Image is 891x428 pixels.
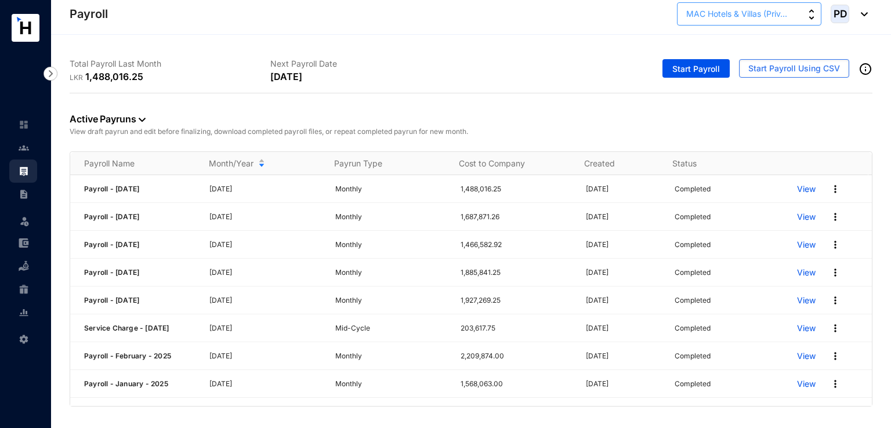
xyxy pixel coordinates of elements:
p: Completed [675,211,711,223]
img: dropdown-black.8e83cc76930a90b1a4fdb6d089b7bf3a.svg [855,12,868,16]
p: Completed [675,406,711,418]
th: Created [570,152,658,175]
p: Monthly [335,350,447,362]
span: Payroll - January - 2025 [84,379,168,388]
img: more.27664ee4a8faa814348e188645a3c1fc.svg [830,183,841,195]
p: LKR [70,72,85,84]
p: Payroll [70,6,108,22]
img: contract-unselected.99e2b2107c0a7dd48938.svg [19,189,29,200]
p: Mid-Cycle [335,406,447,418]
a: View [797,295,816,306]
img: home-unselected.a29eae3204392db15eaf.svg [19,119,29,130]
p: [DATE] [209,267,321,278]
li: Gratuity [9,278,37,301]
p: 1,885,841.25 [461,267,572,278]
img: settings-unselected.1febfda315e6e19643a1.svg [19,334,29,344]
img: more.27664ee4a8faa814348e188645a3c1fc.svg [830,295,841,306]
span: Payroll - [DATE] [84,240,139,249]
span: Start Payroll Using CSV [748,63,840,74]
a: View [797,350,816,362]
p: 471,475.48 [461,406,572,418]
p: [DATE] [586,378,661,390]
p: [DATE] [209,239,321,251]
p: [DATE] [270,70,302,84]
p: 203,617.75 [461,322,572,334]
button: Start Payroll [662,59,730,78]
span: Payroll - [DATE] [84,268,139,277]
p: Completed [675,378,711,390]
p: [DATE] [209,350,321,362]
span: Start Payroll [672,63,720,75]
p: Completed [675,350,711,362]
img: more.27664ee4a8faa814348e188645a3c1fc.svg [830,378,841,390]
p: [DATE] [586,239,661,251]
p: Completed [675,183,711,195]
p: [DATE] [586,322,661,334]
img: report-unselected.e6a6b4230fc7da01f883.svg [19,307,29,318]
img: dropdown-black.8e83cc76930a90b1a4fdb6d089b7bf3a.svg [139,118,146,122]
p: Monthly [335,295,447,306]
p: Monthly [335,378,447,390]
img: gratuity-unselected.a8c340787eea3cf492d7.svg [19,284,29,295]
img: info-outined.c2a0bb1115a2853c7f4cb4062ec879bc.svg [859,62,872,76]
p: Completed [675,322,711,334]
p: Mid-Cycle [335,322,447,334]
p: 2,209,874.00 [461,350,572,362]
li: Contracts [9,183,37,206]
p: 1,687,871.26 [461,211,572,223]
p: Total Payroll Last Month [70,58,270,70]
a: View [797,211,816,223]
img: more.27664ee4a8faa814348e188645a3c1fc.svg [830,322,841,334]
button: MAC Hotels & Villas (Priv... [677,2,821,26]
p: Monthly [335,211,447,223]
p: 1,488,016.25 [461,183,572,195]
span: Payroll - [DATE] [84,296,139,304]
p: Completed [675,295,711,306]
p: Monthly [335,239,447,251]
span: Payroll - [DATE] [84,212,139,221]
a: View [797,183,816,195]
span: Payroll - February - 2025 [84,351,171,360]
a: View [797,239,816,251]
img: more.27664ee4a8faa814348e188645a3c1fc.svg [830,239,841,251]
p: [DATE] [586,183,661,195]
p: [DATE] [209,183,321,195]
p: [DATE] [209,378,321,390]
p: Monthly [335,183,447,195]
img: payroll.289672236c54bbec4828.svg [19,166,29,176]
img: expense-unselected.2edcf0507c847f3e9e96.svg [19,238,29,248]
a: View [797,378,816,390]
p: [DATE] [209,406,321,418]
th: Status [658,152,780,175]
p: [DATE] [586,295,661,306]
a: View [797,267,816,278]
p: [DATE] [209,295,321,306]
img: more.27664ee4a8faa814348e188645a3c1fc.svg [830,267,841,278]
img: more.27664ee4a8faa814348e188645a3c1fc.svg [830,406,841,418]
p: 1,466,582.92 [461,239,572,251]
span: PD [833,9,847,19]
a: Active Payruns [70,113,146,125]
img: up-down-arrow.74152d26bf9780fbf563ca9c90304185.svg [809,9,814,20]
th: Payroll Name [70,152,195,175]
a: View [797,406,816,418]
img: nav-icon-right.af6afadce00d159da59955279c43614e.svg [44,67,57,81]
li: Expenses [9,231,37,255]
button: Start Payroll Using CSV [739,59,849,78]
p: [DATE] [586,267,661,278]
li: Contacts [9,136,37,159]
p: [DATE] [209,211,321,223]
img: more.27664ee4a8faa814348e188645a3c1fc.svg [830,350,841,362]
p: View draft payrun and edit before finalizing, download completed payroll files, or repeat complet... [70,126,872,137]
span: Payroll - [DATE] [84,184,139,193]
img: more.27664ee4a8faa814348e188645a3c1fc.svg [830,211,841,223]
p: [DATE] [209,322,321,334]
p: Completed [675,239,711,251]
